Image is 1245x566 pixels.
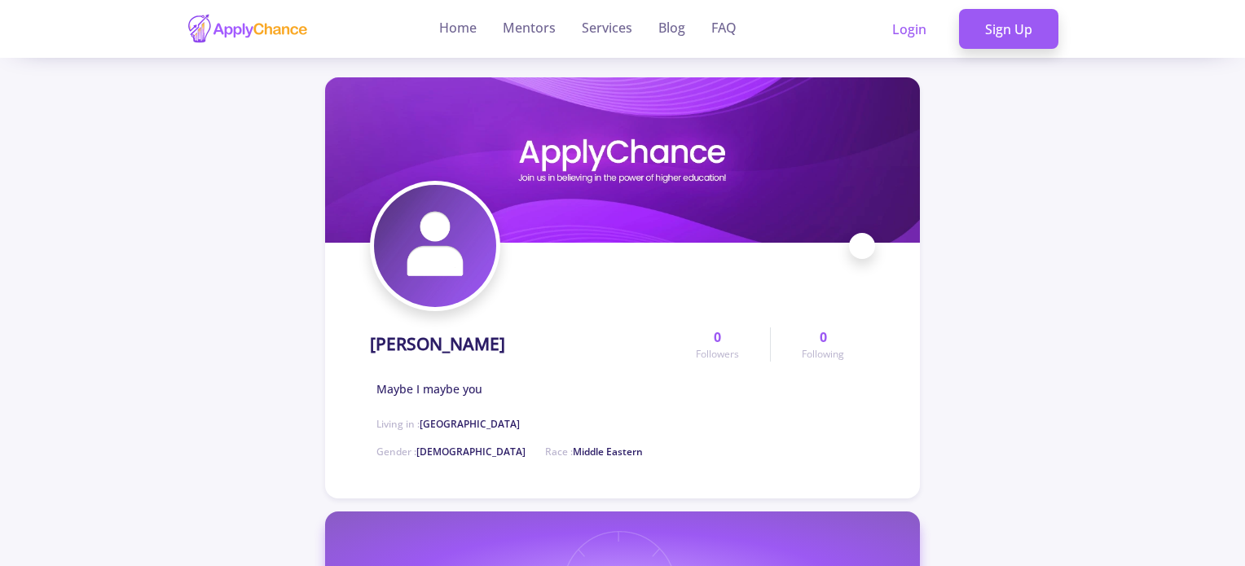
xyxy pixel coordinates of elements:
[866,9,952,50] a: Login
[370,334,505,354] h1: [PERSON_NAME]
[696,347,739,362] span: Followers
[665,327,770,362] a: 0Followers
[573,445,643,459] span: Middle Eastern
[820,327,827,347] span: 0
[714,327,721,347] span: 0
[376,380,482,397] span: Maybe I maybe you
[545,445,643,459] span: Race :
[802,347,844,362] span: Following
[187,13,309,45] img: applychance logo
[376,445,526,459] span: Gender :
[770,327,875,362] a: 0Following
[376,417,520,431] span: Living in :
[374,185,496,307] img: Farzad Ghasemiavatar
[325,77,920,243] img: Farzad Ghasemicover image
[420,417,520,431] span: [GEOGRAPHIC_DATA]
[416,445,526,459] span: [DEMOGRAPHIC_DATA]
[959,9,1058,50] a: Sign Up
